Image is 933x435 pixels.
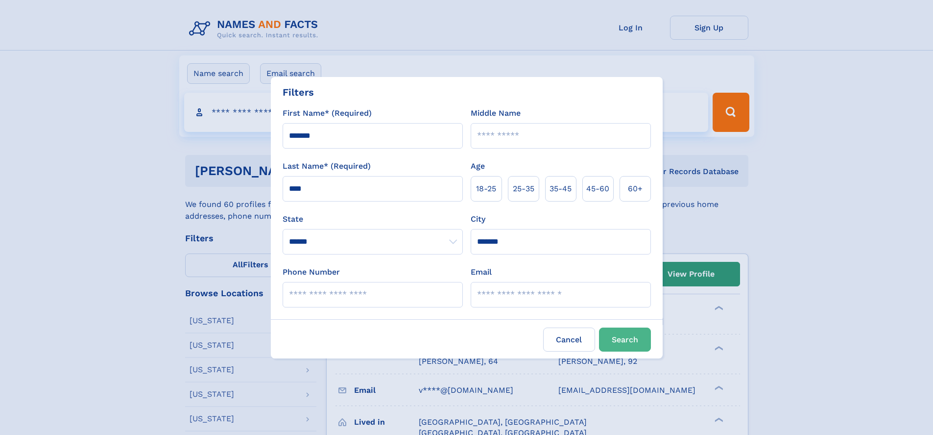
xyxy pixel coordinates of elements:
[283,266,340,278] label: Phone Number
[550,183,572,195] span: 35‑45
[471,266,492,278] label: Email
[586,183,609,195] span: 45‑60
[543,328,595,352] label: Cancel
[283,85,314,100] div: Filters
[513,183,534,195] span: 25‑35
[283,160,371,172] label: Last Name* (Required)
[628,183,643,195] span: 60+
[476,183,496,195] span: 18‑25
[471,213,485,225] label: City
[283,213,463,225] label: State
[471,107,521,119] label: Middle Name
[283,107,372,119] label: First Name* (Required)
[599,328,651,352] button: Search
[471,160,485,172] label: Age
